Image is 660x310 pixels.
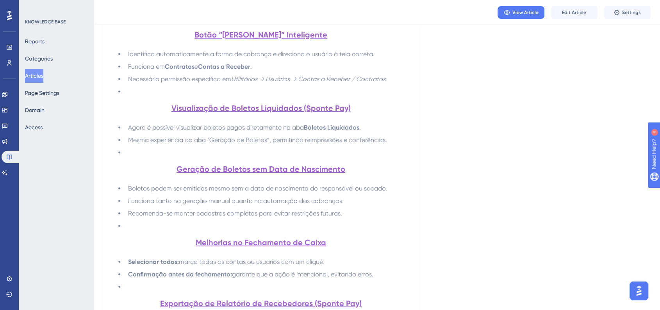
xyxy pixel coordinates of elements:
[18,2,49,11] span: Need Help?
[622,9,641,16] span: Settings
[194,30,327,39] strong: Botão “[PERSON_NAME]” Inteligente
[627,279,651,303] iframe: UserGuiding AI Assistant Launcher
[385,75,387,83] span: .
[498,6,544,19] button: View Article
[128,185,387,192] span: Boletos podem ser emitidos mesmo sem a data de nascimento do responsável ou sacado.
[562,9,586,16] span: Edit Article
[194,63,198,70] span: e
[359,124,361,131] span: .
[128,197,344,205] span: Funciona tanto na geração manual quanto na automação das cobranças.
[177,164,345,174] strong: Geração de Boletos sem Data de Nascimento
[128,210,342,217] span: Recomenda-se manter cadastros completos para evitar restrições futuras.
[25,34,45,48] button: Reports
[512,9,539,16] span: View Article
[25,52,53,66] button: Categories
[128,75,231,83] span: Necessário permissão específica em
[128,63,165,70] span: Funciona em
[160,299,362,308] strong: Exportação de Relatório de Recebedores (Sponte Pay)
[128,258,179,265] strong: Selecionar todos:
[25,103,45,117] button: Domain
[304,124,359,131] strong: Boletos Liquidados
[231,75,385,83] em: Utilitários → Usuários → Contas a Receber / Contratos
[196,238,326,247] strong: Melhorias no Fechamento de Caixa
[128,136,387,144] span: Mesma experiência da aba “Geração de Boletos”, permitindo reimpressões e conferências.
[25,19,66,25] div: KNOWLEDGE BASE
[165,63,194,70] strong: Contratos
[54,4,57,10] div: 4
[232,271,373,278] span: garante que a ação é intencional, evitando erros.
[250,63,252,70] span: .
[25,86,59,100] button: Page Settings
[25,69,43,83] button: Articles
[198,63,250,70] strong: Contas a Receber
[128,50,375,58] span: Identifica automaticamente a forma de cobrança e direciona o usuário à tela correta.
[128,271,232,278] strong: Confirmação antes do fechamento:
[604,6,651,19] button: Settings
[551,6,598,19] button: Edit Article
[171,103,351,113] strong: Visualização de Boletos Liquidados (Sponte Pay)
[179,258,324,265] span: marca todas as contas ou usuários com um clique.
[25,120,43,134] button: Access
[128,124,304,131] span: Agora é possível visualizar boletos pagos diretamente na aba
